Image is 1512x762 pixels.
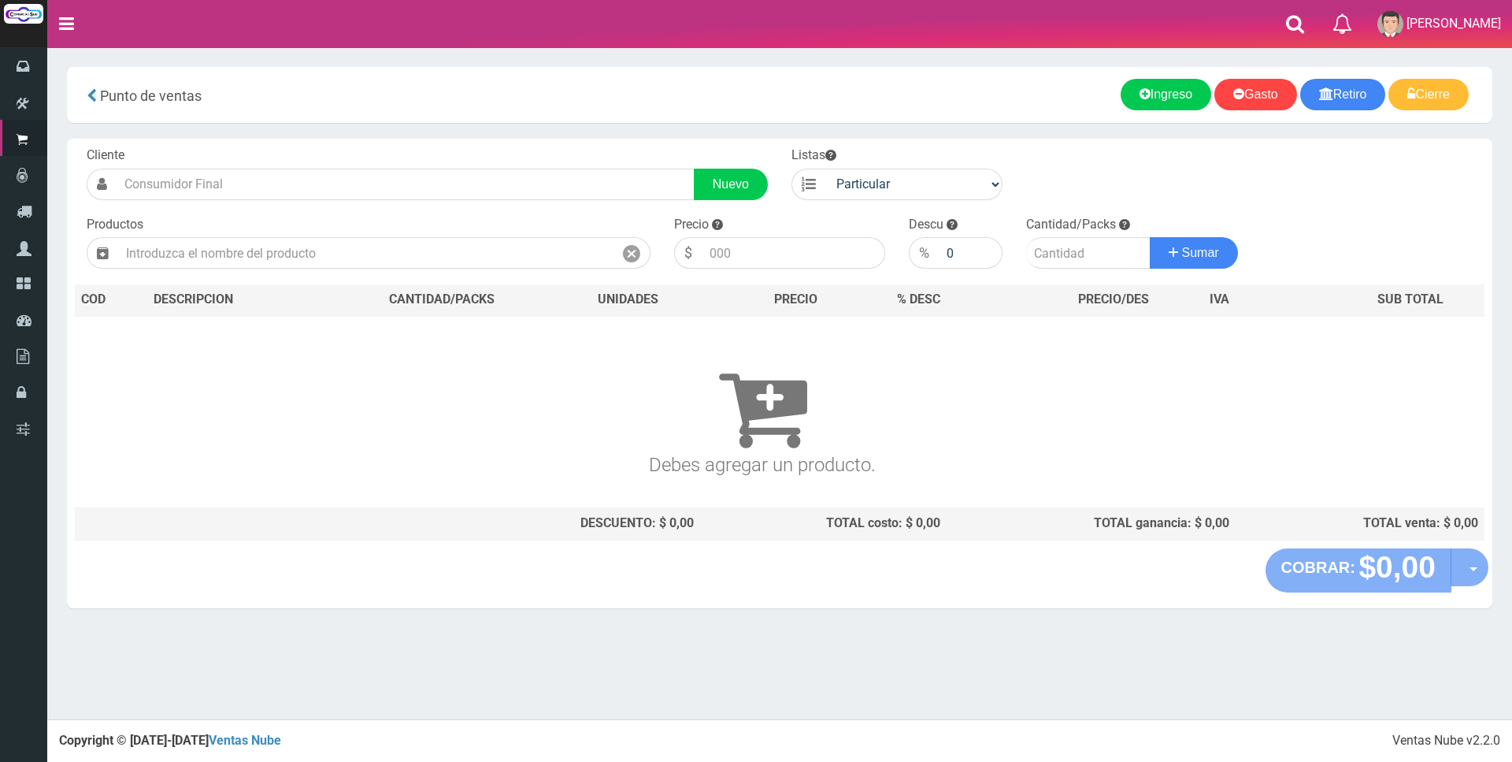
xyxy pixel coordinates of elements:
[1358,550,1436,584] strong: $0,00
[87,147,124,165] label: Cliente
[4,4,43,24] img: Logo grande
[1182,246,1219,259] span: Sumar
[706,515,941,533] div: TOTAL costo: $ 0,00
[1214,79,1297,110] a: Gasto
[209,733,281,748] a: Ventas Nube
[1026,237,1151,269] input: Cantidad
[1377,11,1403,37] img: User Image
[939,237,1002,269] input: 000
[1121,79,1211,110] a: Ingreso
[1377,291,1443,309] span: SUB TOTAL
[1388,79,1469,110] a: Cierre
[774,291,817,309] span: PRECIO
[59,733,281,748] strong: Copyright © [DATE]-[DATE]
[674,237,702,269] div: $
[1078,292,1149,307] span: PRECIO/DES
[81,339,1443,475] h3: Debes agregar un producto.
[176,292,233,307] span: CRIPCION
[1266,548,1452,593] button: COBRAR: $0,00
[1210,292,1229,307] span: IVA
[333,515,694,533] div: DESCUENTO: $ 0,00
[1242,515,1478,533] div: TOTAL venta: $ 0,00
[1026,216,1116,234] label: Cantidad/Packs
[1300,79,1386,110] a: Retiro
[694,169,768,200] a: Nuevo
[147,284,327,316] th: DES
[327,284,557,316] th: CANTIDAD/PACKS
[674,216,709,234] label: Precio
[118,237,613,269] input: Introduzca el nombre del producto
[75,284,147,316] th: COD
[100,87,202,104] span: Punto de ventas
[1392,732,1500,750] div: Ventas Nube v2.2.0
[909,216,943,234] label: Descu
[1150,237,1238,269] button: Sumar
[791,147,836,165] label: Listas
[1281,559,1355,576] strong: COBRAR:
[897,292,940,307] span: % DESC
[87,216,143,234] label: Productos
[909,237,939,269] div: %
[117,169,695,200] input: Consumidor Final
[953,515,1229,533] div: TOTAL ganancia: $ 0,00
[557,284,699,316] th: UNIDADES
[702,237,885,269] input: 000
[1406,16,1501,31] span: [PERSON_NAME]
